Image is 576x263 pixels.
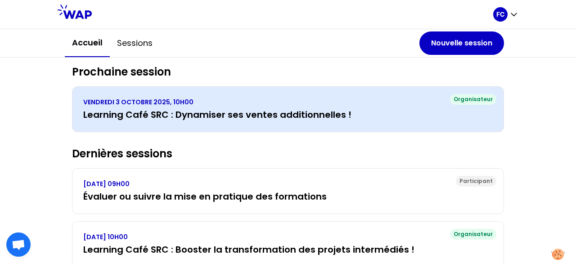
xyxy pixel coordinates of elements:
button: FC [493,7,518,22]
h3: Learning Café SRC : Booster la transformation des projets intermédiés ! [83,243,493,256]
div: Ouvrir le chat [6,232,31,257]
button: Sessions [110,30,160,57]
p: FC [496,10,504,19]
button: Nouvelle session [419,31,504,55]
p: [DATE] 09H00 [83,179,493,188]
div: Participant [456,176,496,187]
div: Organisateur [450,94,496,105]
h2: Prochaine session [72,65,504,79]
p: VENDREDI 3 OCTOBRE 2025, 10H00 [83,98,493,107]
a: [DATE] 10H00Learning Café SRC : Booster la transformation des projets intermédiés ! [83,232,493,256]
a: VENDREDI 3 OCTOBRE 2025, 10H00Learning Café SRC : Dynamiser ses ventes additionnelles ! [83,98,493,121]
h3: Learning Café SRC : Dynamiser ses ventes additionnelles ! [83,108,493,121]
h3: Évaluer ou suivre la mise en pratique des formations [83,190,493,203]
p: [DATE] 10H00 [83,232,493,241]
h2: Dernières sessions [72,147,504,161]
a: [DATE] 09H00Évaluer ou suivre la mise en pratique des formations [83,179,493,203]
div: Organisateur [450,229,496,240]
button: Accueil [65,29,110,57]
